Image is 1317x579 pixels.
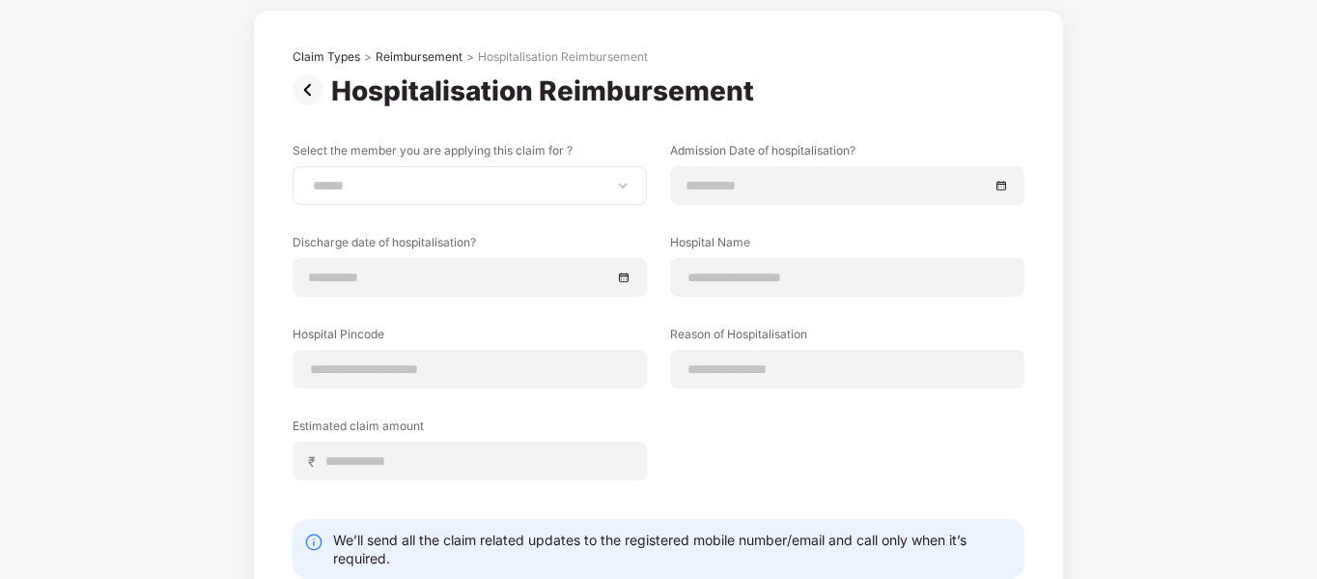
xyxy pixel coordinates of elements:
[376,49,462,65] div: Reimbursement
[293,142,647,166] label: Select the member you are applying this claim for ?
[293,418,647,442] label: Estimated claim amount
[304,533,323,552] img: svg+xml;base64,PHN2ZyBpZD0iSW5mby0yMHgyMCIgeG1sbnM9Imh0dHA6Ly93d3cudzMub3JnLzIwMDAvc3ZnIiB3aWR0aD...
[308,452,323,471] span: ₹
[670,234,1024,258] label: Hospital Name
[670,326,1024,350] label: Reason of Hospitalisation
[478,49,648,65] div: Hospitalisation Reimbursement
[293,326,647,350] label: Hospital Pincode
[293,234,647,258] label: Discharge date of hospitalisation?
[333,531,1013,567] div: We’ll send all the claim related updates to the registered mobile number/email and call only when...
[670,142,1024,166] label: Admission Date of hospitalisation?
[466,49,474,65] div: >
[331,74,762,107] div: Hospitalisation Reimbursement
[293,74,331,105] img: svg+xml;base64,PHN2ZyBpZD0iUHJldi0zMngzMiIgeG1sbnM9Imh0dHA6Ly93d3cudzMub3JnLzIwMDAvc3ZnIiB3aWR0aD...
[364,49,372,65] div: >
[293,49,360,65] div: Claim Types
